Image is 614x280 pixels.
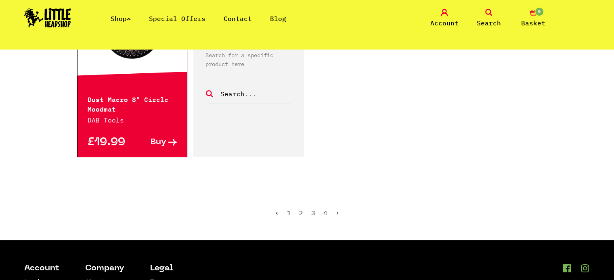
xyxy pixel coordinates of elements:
p: Search for a specific product here [205,51,292,68]
a: Buy [132,138,177,147]
li: Account [24,264,59,273]
span: Buy [151,138,166,147]
span: ‹ [275,209,279,217]
span: Search [477,18,501,28]
span: Basket [521,18,545,28]
a: 0 Basket [513,9,553,28]
a: Contact [224,15,252,23]
a: 3 [311,209,315,217]
li: Company [85,264,124,273]
a: Special Offers [149,15,205,23]
span: Account [430,18,459,28]
li: Legal [150,264,178,273]
a: Blog [270,15,286,23]
p: Dust Macro 8" Circle Moodmat [88,94,177,113]
a: Next » [335,209,339,217]
span: 1 [287,209,291,217]
li: « Previous [275,209,279,216]
a: Shop [111,15,131,23]
p: DAB Tools [88,115,177,125]
a: 4 [323,209,327,217]
p: £19.99 [88,138,132,147]
span: 0 [534,7,544,17]
a: 2 [299,209,303,217]
img: Little Head Shop Logo [24,8,71,27]
a: Search [469,9,509,28]
input: Search... [220,89,292,99]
